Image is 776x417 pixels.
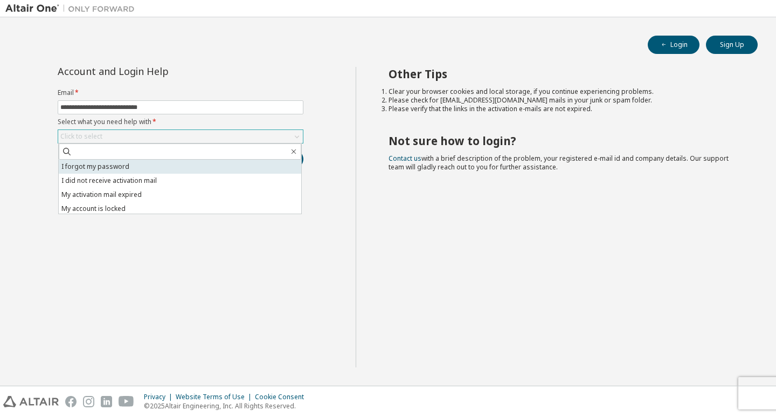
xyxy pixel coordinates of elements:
h2: Not sure how to login? [389,134,739,148]
li: Please check for [EMAIL_ADDRESS][DOMAIN_NAME] mails in your junk or spam folder. [389,96,739,105]
li: Clear your browser cookies and local storage, if you continue experiencing problems. [389,87,739,96]
img: facebook.svg [65,396,77,407]
img: Altair One [5,3,140,14]
button: Login [648,36,699,54]
span: with a brief description of the problem, your registered e-mail id and company details. Our suppo... [389,154,729,172]
img: instagram.svg [83,396,94,407]
label: Select what you need help with [58,118,303,126]
li: I forgot my password [59,160,301,174]
button: Sign Up [706,36,758,54]
div: Cookie Consent [255,393,310,401]
div: Account and Login Help [58,67,254,76]
div: Website Terms of Use [176,393,255,401]
img: altair_logo.svg [3,396,59,407]
label: Email [58,88,303,97]
img: linkedin.svg [101,396,112,407]
div: Click to select [58,130,303,143]
li: Please verify that the links in the activation e-mails are not expired. [389,105,739,113]
div: Click to select [60,132,102,141]
div: Privacy [144,393,176,401]
img: youtube.svg [119,396,134,407]
h2: Other Tips [389,67,739,81]
p: © 2025 Altair Engineering, Inc. All Rights Reserved. [144,401,310,411]
a: Contact us [389,154,421,163]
